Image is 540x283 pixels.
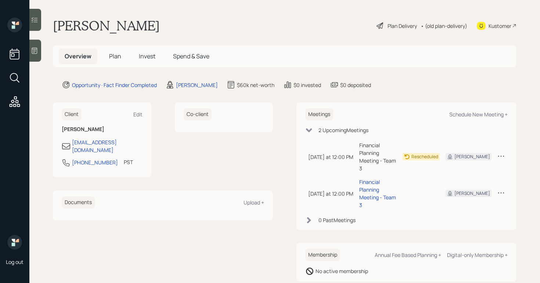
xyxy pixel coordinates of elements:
div: Upload + [244,199,264,206]
h1: [PERSON_NAME] [53,18,160,34]
div: [PERSON_NAME] [454,153,490,160]
span: Plan [109,52,121,60]
div: Financial Planning Meeting - Team 3 [359,141,397,172]
div: $0 deposited [340,81,371,89]
div: Annual Fee Based Planning + [375,251,441,258]
div: $0 invested [294,81,321,89]
div: Edit [133,111,143,118]
div: [DATE] at 12:00 PM [308,190,353,197]
h6: Meetings [305,108,333,120]
div: Financial Planning Meeting - Team 3 [359,178,397,209]
div: [PERSON_NAME] [454,190,490,197]
div: PST [124,158,133,166]
div: [PHONE_NUMBER] [72,159,118,166]
div: [EMAIL_ADDRESS][DOMAIN_NAME] [72,138,143,154]
h6: Membership [305,249,340,261]
span: Spend & Save [173,52,209,60]
div: [DATE] at 12:00 PM [308,153,353,161]
div: Log out [6,258,24,265]
div: 0 Past Meeting s [318,216,356,224]
img: retirable_logo.png [7,235,22,250]
div: [PERSON_NAME] [176,81,218,89]
div: $60k net-worth [237,81,274,89]
h6: [PERSON_NAME] [62,126,143,133]
span: Invest [139,52,155,60]
div: • (old plan-delivery) [421,22,467,30]
div: Rescheduled [411,153,438,160]
h6: Client [62,108,82,120]
div: 2 Upcoming Meeting s [318,126,368,134]
div: No active membership [316,267,368,275]
span: Overview [65,52,91,60]
div: Opportunity · Fact Finder Completed [72,81,157,89]
div: Schedule New Meeting + [449,111,508,118]
div: Kustomer [489,22,511,30]
div: Plan Delivery [388,22,417,30]
div: Digital-only Membership + [447,251,508,258]
h6: Documents [62,196,95,208]
h6: Co-client [184,108,212,120]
